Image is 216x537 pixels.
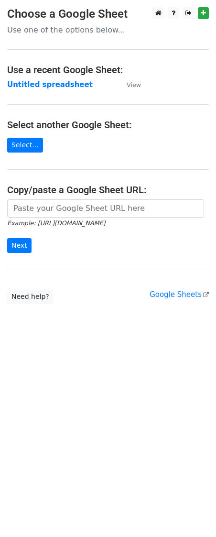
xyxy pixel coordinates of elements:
[7,64,209,76] h4: Use a recent Google Sheet:
[7,80,93,89] a: Untitled spreadsheet
[7,184,209,196] h4: Copy/paste a Google Sheet URL:
[7,219,105,227] small: Example: [URL][DOMAIN_NAME]
[7,199,204,218] input: Paste your Google Sheet URL here
[117,80,141,89] a: View
[7,238,32,253] input: Next
[7,289,54,304] a: Need help?
[168,491,216,537] iframe: Chat Widget
[7,138,43,153] a: Select...
[127,81,141,88] small: View
[7,7,209,21] h3: Choose a Google Sheet
[7,119,209,131] h4: Select another Google Sheet:
[150,290,209,299] a: Google Sheets
[7,25,209,35] p: Use one of the options below...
